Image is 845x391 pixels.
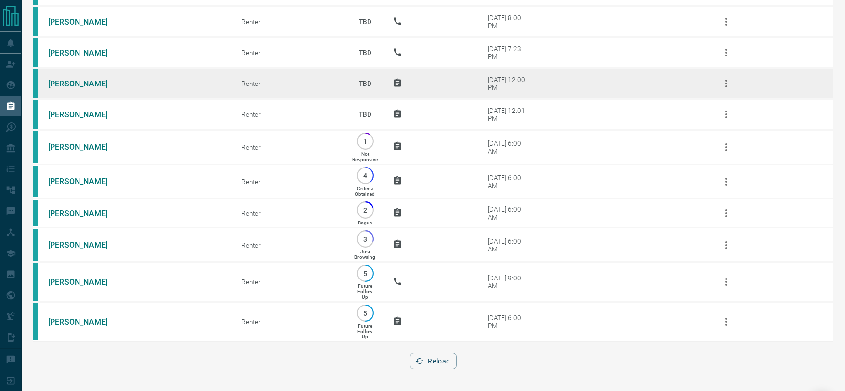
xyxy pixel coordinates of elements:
p: Future Follow Up [357,283,372,300]
div: [DATE] 12:01 PM [488,107,529,122]
a: [PERSON_NAME] [48,177,122,186]
div: condos.ca [33,100,38,129]
p: TBD [352,8,378,35]
div: [DATE] 6:00 AM [488,237,529,253]
div: Renter [241,209,338,217]
p: 5 [362,270,369,277]
p: Criteria Obtained [355,186,375,196]
p: Future Follow Up [357,323,372,339]
div: condos.ca [33,69,38,98]
div: [DATE] 9:00 AM [488,274,529,290]
p: Just Browsing [354,249,375,260]
div: [DATE] 8:00 PM [488,14,529,29]
div: [DATE] 6:00 AM [488,140,529,155]
p: 4 [362,172,369,179]
div: [DATE] 6:00 AM [488,205,529,221]
div: condos.ca [33,200,38,226]
p: Bogus [358,220,372,225]
a: [PERSON_NAME] [48,278,122,287]
a: [PERSON_NAME] [48,142,122,152]
div: Renter [241,111,338,118]
div: [DATE] 7:23 PM [488,45,529,60]
p: 5 [362,309,369,317]
div: condos.ca [33,166,38,197]
div: Renter [241,241,338,249]
p: TBD [352,39,378,66]
p: TBD [352,101,378,128]
div: Renter [241,318,338,326]
p: 1 [362,138,369,145]
div: condos.ca [33,229,38,261]
p: TBD [352,70,378,97]
a: [PERSON_NAME] [48,110,122,119]
div: Renter [241,49,338,56]
a: [PERSON_NAME] [48,240,122,250]
div: [DATE] 12:00 PM [488,76,529,91]
p: Not Responsive [352,151,378,162]
div: Renter [241,278,338,286]
a: [PERSON_NAME] [48,17,122,27]
div: condos.ca [33,263,38,301]
a: [PERSON_NAME] [48,48,122,57]
div: condos.ca [33,7,38,36]
div: condos.ca [33,303,38,340]
div: condos.ca [33,131,38,163]
div: Renter [241,80,338,87]
a: [PERSON_NAME] [48,317,122,327]
div: Renter [241,18,338,26]
button: Reload [410,353,456,369]
div: Renter [241,178,338,186]
a: [PERSON_NAME] [48,79,122,88]
a: [PERSON_NAME] [48,209,122,218]
p: 3 [362,235,369,243]
p: 2 [362,206,369,214]
div: [DATE] 6:00 PM [488,314,529,330]
div: condos.ca [33,38,38,67]
div: Renter [241,143,338,151]
div: [DATE] 6:00 AM [488,174,529,190]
